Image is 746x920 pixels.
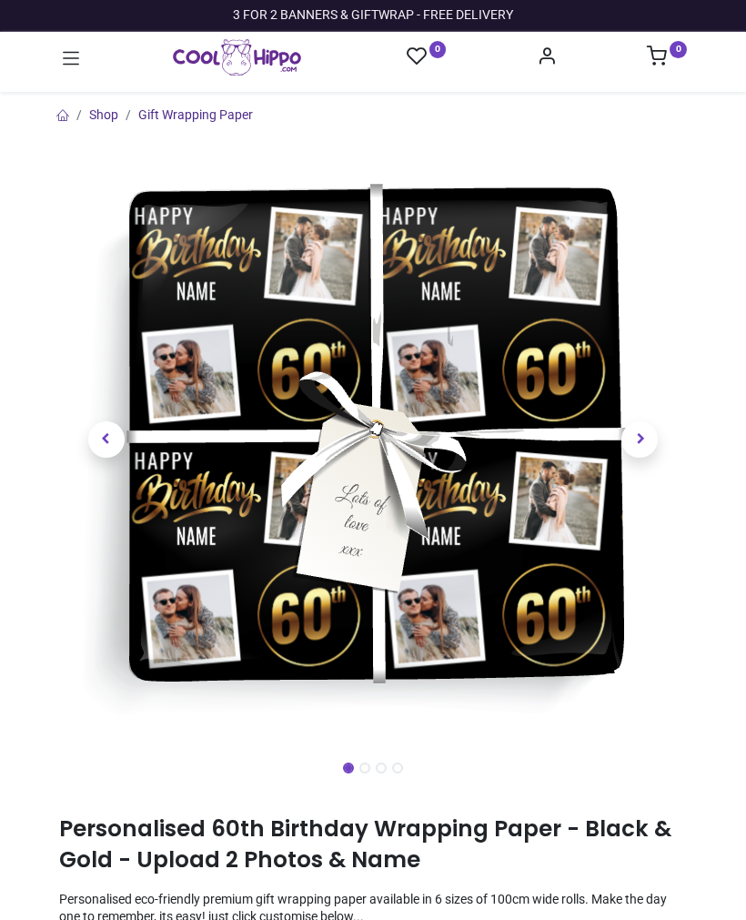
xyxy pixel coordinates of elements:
a: Shop [89,107,118,122]
a: Previous [59,234,154,645]
a: Logo of Cool Hippo [173,39,301,76]
span: Next [621,421,658,458]
div: 3 FOR 2 BANNERS & GIFTWRAP - FREE DELIVERY [233,6,513,25]
img: Personalised 60th Birthday Wrapping Paper - Black & Gold - Upload 2 Photos & Name [79,146,667,733]
a: 0 [647,51,687,66]
span: Previous [88,421,125,458]
h1: Personalised 60th Birthday Wrapping Paper - Black & Gold - Upload 2 Photos & Name [59,814,687,876]
a: Gift Wrapping Paper [138,107,253,122]
sup: 0 [429,41,447,58]
a: Next [593,234,688,645]
img: Cool Hippo [173,39,301,76]
a: Account Info [537,51,557,66]
sup: 0 [670,41,687,58]
a: 0 [407,45,447,68]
